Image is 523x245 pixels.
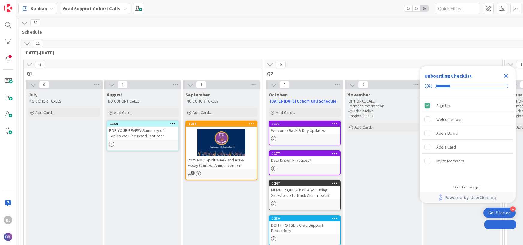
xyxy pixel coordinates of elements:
div: 1247 [269,181,340,186]
div: Data Driven Practices? [269,156,340,164]
a: 12142025 NMC Spirit Week and Art & Essay Contest Announcement [185,121,257,180]
b: Grad Support Cohort Calls [63,5,120,11]
div: Sign Up [436,102,450,109]
span: 1 [118,81,128,88]
a: 1171Welcome Back & Key Updates [269,121,341,145]
span: Q1 [27,70,254,76]
span: October [269,92,287,98]
div: Welcome Back & Key Updates [269,127,340,134]
p: NO COHORT CALLS [187,99,256,104]
span: Add Card... [114,110,133,115]
a: 1160FOR YOUR REVIEW-Summary of Topics We Discussed Last Year [107,121,179,151]
input: Quick Filter... [435,3,480,14]
span: 1x [404,5,412,11]
span: Kanban [31,5,47,12]
div: 1160 [110,122,178,126]
div: Add a Card is incomplete. [422,140,513,154]
div: 1239 [272,216,340,221]
div: MEMBER QUESTION: A You Using Salesforce to Track Alumni Data? [269,186,340,199]
span: 11 [33,40,43,47]
p: NO COHORT CALLS [108,99,178,104]
div: 1177Data Driven Practices? [269,151,340,164]
span: 2 [191,171,195,175]
div: 1171 [272,122,340,126]
div: Do not show again [453,185,482,190]
div: Welcome Tour is incomplete. [422,113,513,126]
span: Add Card... [35,110,55,115]
span: Add Card... [193,110,212,115]
div: Add a Board [436,130,458,137]
span: Add Card... [276,110,295,115]
div: 1160FOR YOUR REVIEW-Summary of Topics We Discussed Last Year [107,121,178,140]
div: 1214 [186,121,257,127]
div: 20% [424,84,432,89]
a: Powered by UserGuiding [423,192,513,203]
div: 1177 [272,152,340,156]
div: 1160 [107,121,178,127]
span: 3x [420,5,429,11]
div: Footer [420,192,516,203]
div: Close Checklist [501,71,511,81]
span: 58 [30,19,40,26]
div: 1247MEMBER QUESTION: A You Using Salesforce to Track Alumni Data? [269,181,340,199]
p: -Member Presentation [348,104,418,109]
div: Welcome Tour [436,116,462,123]
div: 1177 [269,151,340,156]
div: Add a Card [436,143,456,151]
a: 1177Data Driven Practices? [269,150,341,175]
p: NO COHORT CALLS [29,99,99,104]
span: 0 [358,81,368,88]
img: avatar [4,233,12,241]
div: Checklist Container [420,66,516,203]
div: Checklist progress: 20% [424,84,511,89]
div: 1171Welcome Back & Key Updates [269,121,340,134]
div: Get Started [488,210,511,216]
div: Sign Up is complete. [422,99,513,112]
div: Checklist items [420,96,516,181]
div: Add a Board is incomplete. [422,127,513,140]
span: Q2 [267,70,495,76]
a: 1247MEMBER QUESTION: A You Using Salesforce to Track Alumni Data? [269,180,341,210]
div: 12142025 NMC Spirit Week and Art & Essay Contest Announcement [186,121,257,169]
p: -Regional Calls [348,114,418,118]
div: Open Get Started checklist, remaining modules: 4 [483,208,516,218]
div: Invite Members is incomplete. [422,154,513,167]
div: 4 [510,206,516,212]
p: OPTIONAL CALL: [348,99,418,104]
div: 1171 [269,121,340,127]
div: 1239 [269,216,340,221]
span: 2x [412,5,420,11]
span: 5 [279,81,290,88]
span: August [107,92,122,98]
div: DON'T FORGET: Grad Support Repository [269,221,340,234]
div: RJ [4,216,12,224]
span: September [185,92,210,98]
div: Onboarding Checklist [424,72,472,79]
span: Powered by UserGuiding [444,194,496,201]
span: 0 [39,81,49,88]
span: November [347,92,370,98]
img: Visit kanbanzone.com [4,4,12,12]
div: Invite Members [436,157,464,164]
div: 1214 [189,122,257,126]
span: 6 [276,61,286,68]
span: 2 [35,61,45,68]
span: 1 [196,81,206,88]
div: 1247 [272,181,340,185]
div: 1239DON'T FORGET: Grad Support Repository [269,216,340,234]
p: -Quick Check-in [348,109,418,114]
span: Add Card... [354,124,374,130]
div: 2025 NMC Spirit Week and Art & Essay Contest Announcement [186,156,257,169]
a: [DATE]-[DATE] Cohort Call Schedule [270,99,336,104]
span: July [28,92,37,98]
div: FOR YOUR REVIEW-Summary of Topics We Discussed Last Year [107,127,178,140]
